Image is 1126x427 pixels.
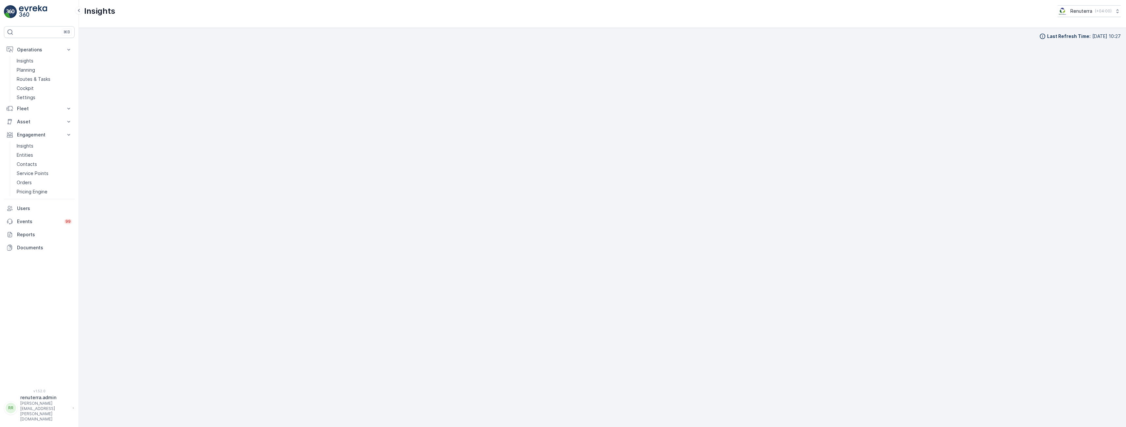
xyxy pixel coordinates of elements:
[14,187,75,196] a: Pricing Engine
[1058,8,1068,15] img: Screenshot_2024-07-26_at_13.33.01.png
[17,76,50,82] p: Routes & Tasks
[1092,33,1121,40] p: [DATE] 10:27
[4,43,75,56] button: Operations
[4,389,75,393] span: v 1.52.0
[17,132,62,138] p: Engagement
[4,202,75,215] a: Users
[17,152,33,158] p: Entities
[14,65,75,75] a: Planning
[17,205,72,212] p: Users
[14,84,75,93] a: Cockpit
[14,178,75,187] a: Orders
[17,118,62,125] p: Asset
[17,58,33,64] p: Insights
[17,105,62,112] p: Fleet
[17,218,60,225] p: Events
[19,5,47,18] img: logo_light-DOdMpM7g.png
[14,93,75,102] a: Settings
[14,75,75,84] a: Routes & Tasks
[1058,5,1121,17] button: Renuterra(+04:00)
[4,5,17,18] img: logo
[17,46,62,53] p: Operations
[1095,9,1112,14] p: ( +04:00 )
[84,6,115,16] p: Insights
[17,188,47,195] p: Pricing Engine
[17,161,37,168] p: Contacts
[6,403,16,413] div: RR
[1070,8,1092,14] p: Renuterra
[17,67,35,73] p: Planning
[4,128,75,141] button: Engagement
[14,169,75,178] a: Service Points
[20,401,69,422] p: [PERSON_NAME][EMAIL_ADDRESS][PERSON_NAME][DOMAIN_NAME]
[17,170,48,177] p: Service Points
[17,244,72,251] p: Documents
[14,151,75,160] a: Entities
[17,85,34,92] p: Cockpit
[4,215,75,228] a: Events99
[4,228,75,241] a: Reports
[65,219,71,224] p: 99
[14,56,75,65] a: Insights
[17,179,32,186] p: Orders
[14,160,75,169] a: Contacts
[4,394,75,422] button: RRrenuterra.admin[PERSON_NAME][EMAIL_ADDRESS][PERSON_NAME][DOMAIN_NAME]
[17,231,72,238] p: Reports
[20,394,69,401] p: renuterra.admin
[4,102,75,115] button: Fleet
[64,29,70,35] p: ⌘B
[17,143,33,149] p: Insights
[4,115,75,128] button: Asset
[17,94,35,101] p: Settings
[1047,33,1091,40] p: Last Refresh Time :
[4,241,75,254] a: Documents
[14,141,75,151] a: Insights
